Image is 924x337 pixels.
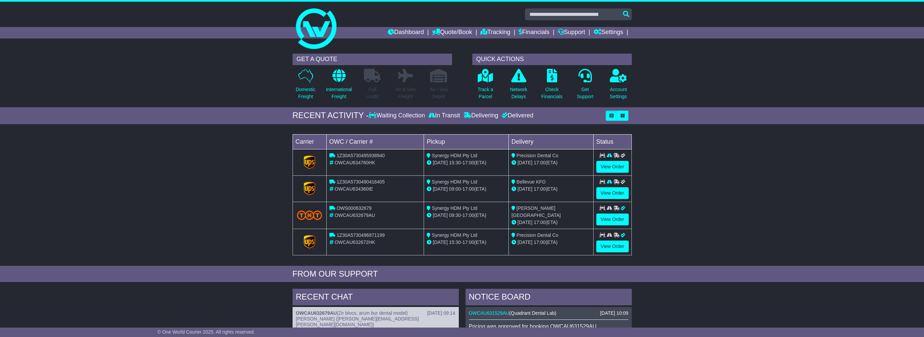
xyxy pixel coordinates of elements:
span: Precision Dental Co [517,232,558,238]
a: Quote/Book [432,27,472,38]
div: - (ETA) [427,186,506,193]
p: Air & Sea Freight [396,86,416,100]
a: OWCAU632679AU [296,310,337,316]
span: OWCAU632672HK [334,240,375,245]
p: Network Delays [510,86,527,100]
img: GetCarrierServiceLogo [304,182,315,195]
span: 17:00 [463,186,474,192]
div: (ETA) [511,186,591,193]
div: Delivered [500,112,533,119]
span: Precision Dental Co [517,153,558,158]
span: [DATE] [433,240,448,245]
div: QUICK ACTIONS [472,54,632,65]
div: GET A QUOTE [293,54,452,65]
span: [DATE] [518,220,532,225]
a: View Order [596,161,629,173]
span: OWCAU632679AU [334,213,375,218]
a: NetworkDelays [509,68,527,104]
span: 17:00 [534,160,546,165]
div: [DATE] 09:14 [427,310,455,316]
a: View Order [596,214,629,225]
div: RECENT CHAT [293,289,459,307]
span: [DATE] [433,213,448,218]
div: - (ETA) [427,239,506,246]
span: 17:00 [463,160,474,165]
p: Air / Sea Depot [430,86,448,100]
a: Dashboard [388,27,424,38]
div: - (ETA) [427,212,506,219]
span: 1Z30A5730490416405 [336,179,384,185]
img: GetCarrierServiceLogo [304,235,315,249]
span: Zir blocs, arum bur dental model [339,310,406,316]
span: 17:00 [534,220,546,225]
span: Synergy HDM Pty Ltd [432,153,477,158]
span: 17:00 [463,213,474,218]
p: Check Financials [541,86,563,100]
img: GetCarrierServiceLogo [304,156,315,169]
p: Full Loads [364,86,381,100]
span: [PERSON_NAME][GEOGRAPHIC_DATA] [511,205,561,218]
td: Status [593,134,631,149]
span: [PERSON_NAME] ([PERSON_NAME][EMAIL_ADDRESS][PERSON_NAME][DOMAIN_NAME]) [296,316,419,327]
span: OWCAU634360IE [334,186,373,192]
div: In Transit [427,112,462,119]
div: [DATE] 10:09 [600,310,628,316]
span: [DATE] [518,186,532,192]
span: Synergy HDM Pty Ltd [432,205,477,211]
div: FROM OUR SUPPORT [293,269,632,279]
a: DomesticFreight [295,68,316,104]
img: TNT_Domestic.png [297,210,322,220]
span: 17:00 [463,240,474,245]
span: 17:00 [534,186,546,192]
span: © One World Courier 2025. All rights reserved. [157,329,255,335]
a: Support [558,27,585,38]
span: Synergy HDM Pty Ltd [432,232,477,238]
a: View Order [596,241,629,252]
p: Account Settings [610,86,627,100]
a: Financials [519,27,549,38]
a: Track aParcel [477,68,494,104]
span: Bellevue KFO [517,179,546,185]
div: RECENT ACTIVITY - [293,111,369,120]
td: OWC / Carrier # [326,134,424,149]
div: (ETA) [511,219,591,226]
span: Synergy HDM Pty Ltd [432,179,477,185]
div: NOTICE BOARD [466,289,632,307]
span: 15:30 [449,240,461,245]
a: OWCAU631529AU [469,310,509,316]
span: [DATE] [433,160,448,165]
a: Settings [594,27,623,38]
div: ( ) [296,310,455,316]
a: GetSupport [576,68,594,104]
div: - (ETA) [427,159,506,166]
span: 1Z30A5730496871199 [336,232,384,238]
div: Waiting Collection [369,112,426,119]
span: [DATE] [518,160,532,165]
td: Carrier [293,134,326,149]
td: Pickup [424,134,509,149]
span: 09:30 [449,213,461,218]
span: [DATE] [433,186,448,192]
span: OWCAU634760HK [334,160,375,165]
div: Delivering [462,112,500,119]
span: [DATE] [518,240,532,245]
p: International Freight [326,86,352,100]
span: 15:30 [449,160,461,165]
span: 17:00 [534,240,546,245]
p: Track a Parcel [478,86,493,100]
div: ( ) [469,310,628,316]
a: AccountSettings [609,68,627,104]
span: 1Z30A5730495938940 [336,153,384,158]
span: Quadrant Dental Lab [511,310,555,316]
div: (ETA) [511,159,591,166]
span: OWS000632679 [336,205,372,211]
a: InternationalFreight [326,68,352,104]
td: Delivery [508,134,593,149]
div: (ETA) [511,239,591,246]
a: View Order [596,187,629,199]
p: Get Support [577,86,593,100]
a: CheckFinancials [541,68,563,104]
p: Domestic Freight [296,86,315,100]
span: 09:00 [449,186,461,192]
p: Pricing was approved for booking OWCAU631529AU. [469,323,628,330]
